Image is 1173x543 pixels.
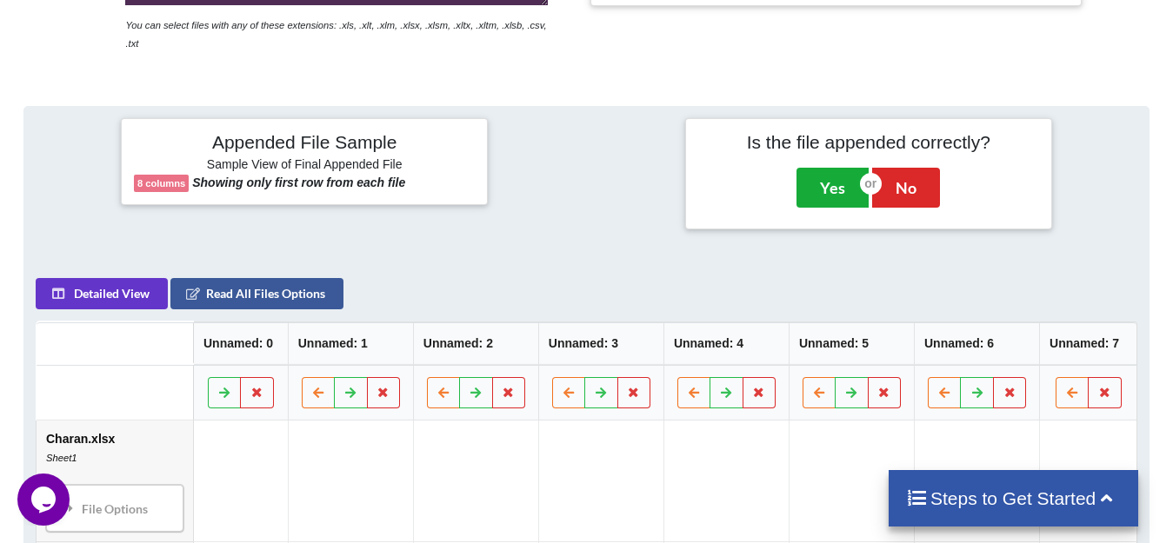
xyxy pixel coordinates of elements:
button: No [872,168,940,208]
button: Detailed View [36,278,168,309]
b: Showing only first row from each file [192,175,405,189]
th: Unnamed: 4 [663,322,789,365]
h4: Appended File Sample [134,131,475,156]
i: Sheet1 [46,453,77,463]
div: File Options [51,490,178,526]
th: Unnamed: 5 [789,322,914,365]
button: Yes [796,168,869,208]
h4: Steps to Get Started [906,487,1121,509]
button: Read All Files Options [170,278,343,309]
th: Unnamed: 2 [413,322,538,365]
td: Charan.xlsx [37,420,193,541]
th: Unnamed: 3 [538,322,663,365]
th: Unnamed: 0 [193,322,288,365]
b: 8 columns [137,178,185,189]
th: Unnamed: 1 [288,322,413,365]
h6: Sample View of Final Appended File [134,157,475,175]
h4: Is the file appended correctly? [698,131,1039,153]
th: Unnamed: 6 [914,322,1039,365]
iframe: chat widget [17,473,73,526]
i: You can select files with any of these extensions: .xls, .xlt, .xlm, .xlsx, .xlsm, .xltx, .xltm, ... [125,20,546,49]
th: Unnamed: 7 [1039,322,1136,365]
